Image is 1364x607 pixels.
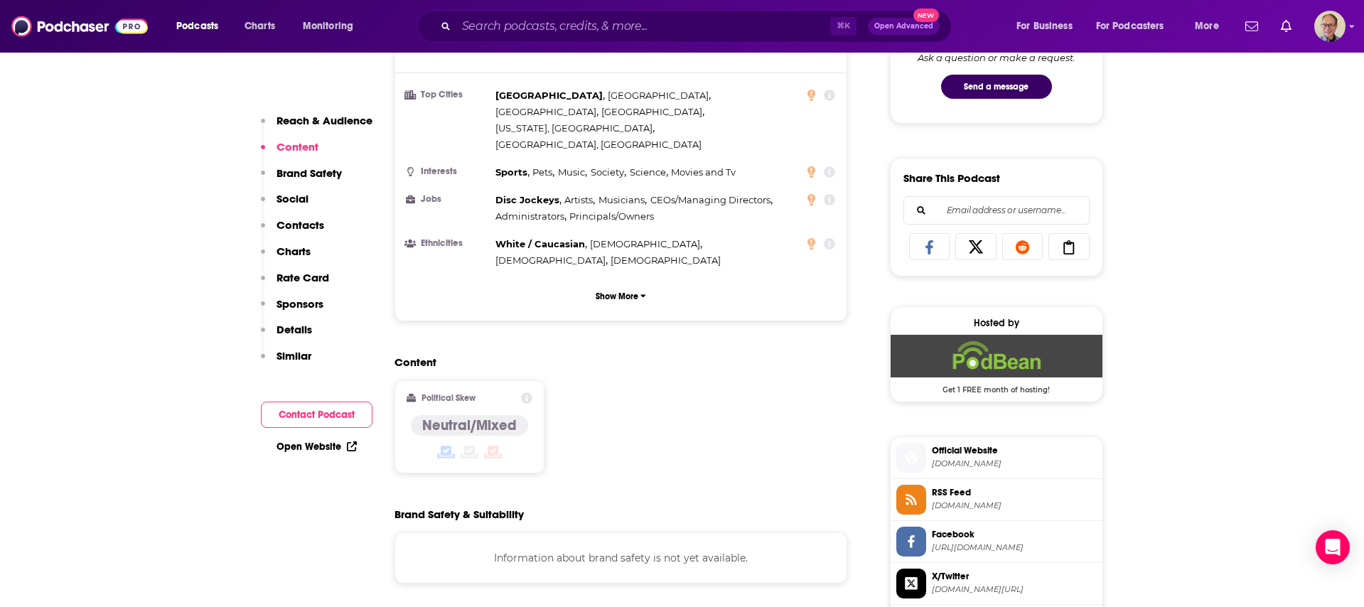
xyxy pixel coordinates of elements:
[532,166,552,178] span: Pets
[601,104,704,120] span: ,
[261,402,372,428] button: Contact Podcast
[276,192,308,205] p: Social
[830,17,856,36] span: ⌘ K
[495,166,527,178] span: Sports
[276,441,357,453] a: Open Website
[276,218,324,232] p: Contacts
[611,254,721,266] span: [DEMOGRAPHIC_DATA]
[394,507,524,521] h2: Brand Safety & Suitability
[590,238,700,249] span: [DEMOGRAPHIC_DATA]
[564,194,593,205] span: Artists
[1316,530,1350,564] div: Open Intercom Messenger
[235,15,284,38] a: Charts
[245,16,275,36] span: Charts
[590,236,702,252] span: ,
[276,349,311,362] p: Similar
[293,15,372,38] button: open menu
[650,192,773,208] span: ,
[896,527,1097,557] a: Facebook[URL][DOMAIN_NAME]
[874,23,933,30] span: Open Advanced
[495,192,562,208] span: ,
[891,335,1102,393] a: Podbean Deal: Get 1 FREE month of hosting!
[456,15,830,38] input: Search podcasts, credits, & more...
[422,417,517,434] h4: Neutral/Mixed
[896,485,1097,515] a: RSS Feed[DOMAIN_NAME]
[598,192,647,208] span: ,
[932,528,1097,541] span: Facebook
[630,166,666,178] span: Science
[891,377,1102,394] span: Get 1 FREE month of hosting!
[868,18,940,35] button: Open AdvancedNew
[558,166,585,178] span: Music
[1314,11,1346,42] img: User Profile
[261,297,323,323] button: Sponsors
[394,532,848,584] div: Information about brand safety is not yet available.
[955,233,997,260] a: Share on X/Twitter
[915,197,1078,224] input: Email address or username...
[261,349,311,375] button: Similar
[608,90,709,101] span: [GEOGRAPHIC_DATA]
[495,254,606,266] span: [DEMOGRAPHIC_DATA]
[303,16,353,36] span: Monitoring
[276,166,342,180] p: Brand Safety
[891,335,1102,377] img: Podbean Deal: Get 1 FREE month of hosting!
[596,291,638,301] p: Show More
[421,393,476,403] h2: Political Skew
[407,239,490,248] h3: Ethnicities
[1087,15,1185,38] button: open menu
[1048,233,1090,260] a: Copy Link
[932,444,1097,457] span: Official Website
[1195,16,1219,36] span: More
[1096,16,1164,36] span: For Podcasters
[608,87,711,104] span: ,
[1314,11,1346,42] span: Logged in as tommy.lynch
[918,52,1075,63] div: Ask a question or make a request.
[261,166,342,193] button: Brand Safety
[276,323,312,336] p: Details
[903,196,1090,225] div: Search followers
[261,271,329,297] button: Rate Card
[941,75,1052,99] button: Send a message
[261,218,324,245] button: Contacts
[671,166,736,178] span: Movies and Tv
[261,192,308,218] button: Social
[11,13,148,40] img: Podchaser - Follow, Share and Rate Podcasts
[261,140,318,166] button: Content
[913,9,939,22] span: New
[276,114,372,127] p: Reach & Audience
[891,317,1102,329] div: Hosted by
[1016,16,1073,36] span: For Business
[932,584,1097,595] span: twitter.com/march_history
[407,167,490,176] h3: Interests
[650,194,770,205] span: CEOs/Managing Directors
[407,283,836,309] button: Show More
[495,236,587,252] span: ,
[495,90,603,101] span: [GEOGRAPHIC_DATA]
[598,194,645,205] span: Musicians
[1006,15,1090,38] button: open menu
[261,245,311,271] button: Charts
[431,10,965,43] div: Search podcasts, credits, & more...
[909,233,950,260] a: Share on Facebook
[932,542,1097,553] span: https://www.facebook.com/themarchofhistory
[394,355,837,369] h2: Content
[495,194,559,205] span: Disc Jockeys
[558,164,587,181] span: ,
[495,208,566,225] span: ,
[564,192,595,208] span: ,
[495,87,605,104] span: ,
[932,458,1097,469] span: themarchofhistory.com
[261,323,312,349] button: Details
[932,500,1097,511] span: feed.podbean.com
[261,114,372,140] button: Reach & Audience
[569,210,654,222] span: Principals/Owners
[932,486,1097,499] span: RSS Feed
[495,139,702,150] span: [GEOGRAPHIC_DATA], [GEOGRAPHIC_DATA]
[630,164,668,181] span: ,
[176,16,218,36] span: Podcasts
[276,297,323,311] p: Sponsors
[495,120,655,136] span: ,
[276,271,329,284] p: Rate Card
[1240,14,1264,38] a: Show notifications dropdown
